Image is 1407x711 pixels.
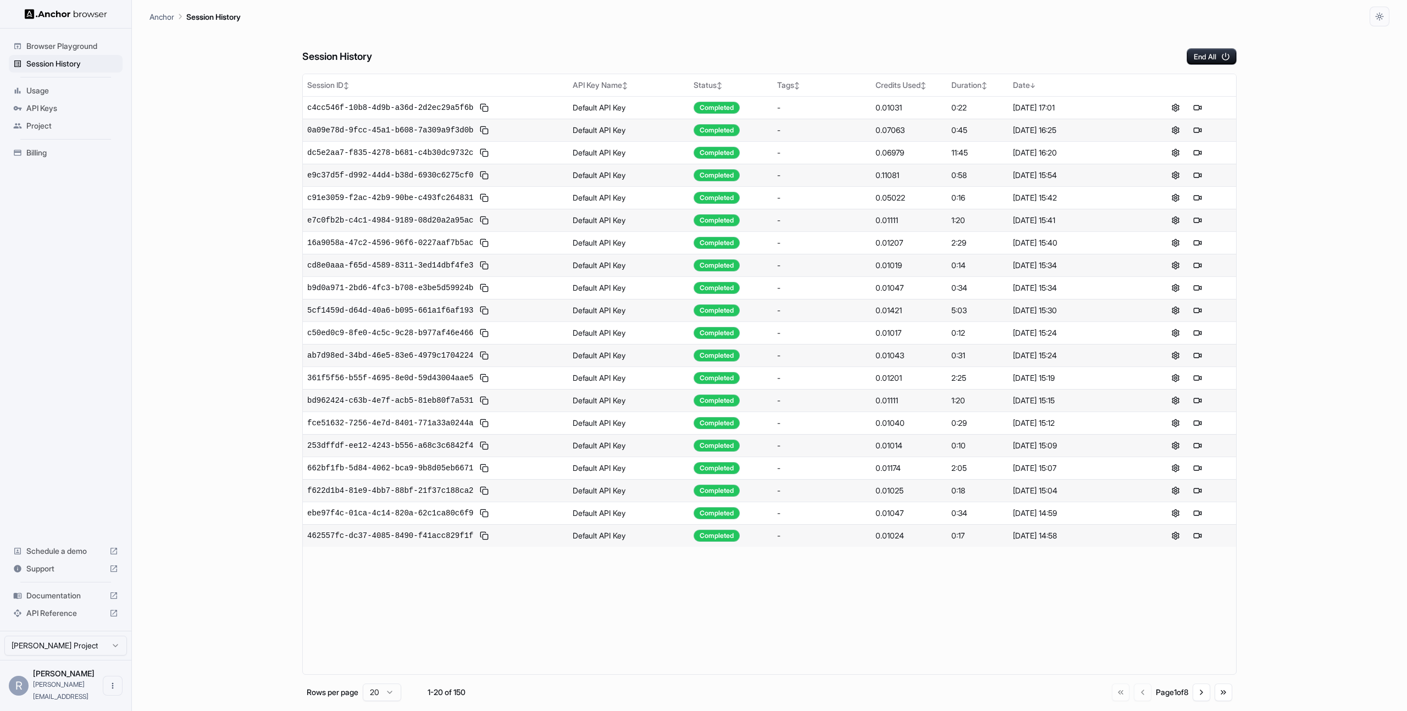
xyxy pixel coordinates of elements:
[694,169,740,181] div: Completed
[777,395,867,406] div: -
[9,560,123,577] div: Support
[794,81,800,90] span: ↕
[777,125,867,136] div: -
[694,147,740,159] div: Completed
[344,81,349,90] span: ↕
[951,215,1004,226] div: 1:20
[777,102,867,113] div: -
[307,485,473,496] span: f622d1b4-81e9-4bb7-88bf-21f37c188ca2
[568,412,690,434] td: Default API Key
[951,327,1004,338] div: 0:12
[951,102,1004,113] div: 0:22
[302,49,372,65] h6: Session History
[149,11,174,23] p: Anchor
[26,58,118,69] span: Session History
[951,282,1004,293] div: 0:34
[694,80,768,91] div: Status
[1013,260,1133,271] div: [DATE] 15:34
[307,687,358,698] p: Rows per page
[1013,305,1133,316] div: [DATE] 15:30
[876,373,943,384] div: 0.01201
[1013,463,1133,474] div: [DATE] 15:07
[568,389,690,412] td: Default API Key
[876,260,943,271] div: 0.01019
[1013,192,1133,203] div: [DATE] 15:42
[568,366,690,389] td: Default API Key
[777,237,867,248] div: -
[26,147,118,158] span: Billing
[1013,485,1133,496] div: [DATE] 15:04
[307,418,473,429] span: fce51632-7256-4e7d-8401-771a33a0244a
[951,485,1004,496] div: 0:18
[951,418,1004,429] div: 0:29
[694,259,740,271] div: Completed
[876,305,943,316] div: 0.01421
[26,546,105,557] span: Schedule a demo
[777,463,867,474] div: -
[694,395,740,407] div: Completed
[876,508,943,519] div: 0.01047
[307,125,473,136] span: 0a09e78d-9fcc-45a1-b608-7a309a9f3d0b
[307,305,473,316] span: 5cf1459d-d64d-40a6-b095-661a1f6af193
[1013,373,1133,384] div: [DATE] 15:19
[876,395,943,406] div: 0.01111
[777,530,867,541] div: -
[568,524,690,547] td: Default API Key
[694,192,740,204] div: Completed
[694,327,740,339] div: Completed
[573,80,685,91] div: API Key Name
[876,237,943,248] div: 0.01207
[1156,687,1188,698] div: Page 1 of 8
[777,350,867,361] div: -
[1013,440,1133,451] div: [DATE] 15:09
[26,41,118,52] span: Browser Playground
[694,530,740,542] div: Completed
[568,502,690,524] td: Default API Key
[777,80,867,91] div: Tags
[876,102,943,113] div: 0.01031
[951,508,1004,519] div: 0:34
[568,254,690,276] td: Default API Key
[26,120,118,131] span: Project
[951,147,1004,158] div: 11:45
[307,373,473,384] span: 361f5f56-b55f-4695-8e0d-59d43004aae5
[568,209,690,231] td: Default API Key
[307,282,473,293] span: b9d0a971-2bd6-4fc3-b708-e3be5d59924b
[568,141,690,164] td: Default API Key
[951,80,1004,91] div: Duration
[307,237,473,248] span: 16a9058a-47c2-4596-96f6-0227aaf7b5ac
[876,282,943,293] div: 0.01047
[951,192,1004,203] div: 0:16
[777,282,867,293] div: -
[876,485,943,496] div: 0.01025
[951,530,1004,541] div: 0:17
[717,81,722,90] span: ↕
[951,350,1004,361] div: 0:31
[694,440,740,452] div: Completed
[33,669,95,678] span: Roy Shachar
[876,418,943,429] div: 0.01040
[9,117,123,135] div: Project
[777,485,867,496] div: -
[1013,282,1133,293] div: [DATE] 15:34
[876,147,943,158] div: 0.06979
[307,80,564,91] div: Session ID
[568,164,690,186] td: Default API Key
[777,260,867,271] div: -
[1013,508,1133,519] div: [DATE] 14:59
[694,237,740,249] div: Completed
[1013,350,1133,361] div: [DATE] 15:24
[26,103,118,114] span: API Keys
[25,9,107,19] img: Anchor Logo
[694,124,740,136] div: Completed
[694,417,740,429] div: Completed
[1013,327,1133,338] div: [DATE] 15:24
[694,304,740,316] div: Completed
[307,440,473,451] span: 253dffdf-ee12-4243-b556-a68c3c6842f4
[1013,170,1133,181] div: [DATE] 15:54
[307,102,473,113] span: c4cc546f-10b8-4d9b-a36d-2d2ec29a5f6b
[9,587,123,604] div: Documentation
[876,192,943,203] div: 0.05022
[568,321,690,344] td: Default API Key
[1013,530,1133,541] div: [DATE] 14:58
